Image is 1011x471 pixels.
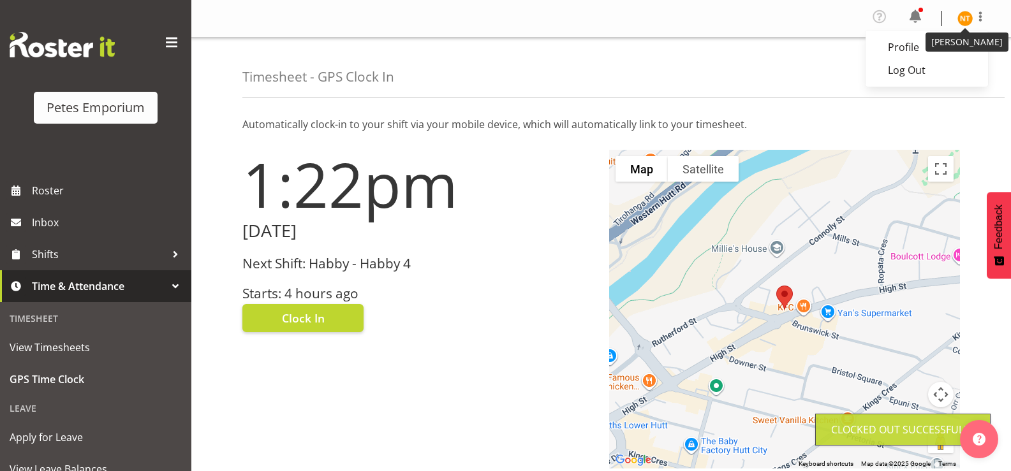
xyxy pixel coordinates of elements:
a: GPS Time Clock [3,363,188,395]
h3: Next Shift: Habby - Habby 4 [242,256,594,271]
button: Map camera controls [928,382,954,407]
button: Clock In [242,304,364,332]
a: Profile [866,36,988,59]
a: Terms (opens in new tab) [938,460,956,467]
div: Petes Emporium [47,98,145,117]
img: Google [612,452,654,468]
span: GPS Time Clock [10,370,182,389]
p: Automatically clock-in to your shift via your mobile device, which will automatically link to you... [242,117,960,132]
button: Feedback - Show survey [987,192,1011,279]
span: Inbox [32,213,185,232]
a: Open this area in Google Maps (opens a new window) [612,452,654,468]
button: Keyboard shortcuts [799,460,853,468]
span: View Timesheets [10,338,182,357]
a: Apply for Leave [3,421,188,453]
img: Rosterit website logo [10,32,115,57]
div: Timesheet [3,305,188,331]
span: Apply for Leave [10,428,182,447]
span: Shifts [32,245,166,264]
h1: 1:22pm [242,150,594,219]
button: Show street map [616,156,668,182]
div: Leave [3,395,188,421]
span: Time & Attendance [32,277,166,296]
span: Clock In [282,310,325,326]
div: Clocked out Successfully [831,422,975,437]
button: Show satellite imagery [668,156,739,182]
span: Roster [32,181,185,200]
a: Log Out [866,59,988,82]
span: Map data ©2025 Google [861,460,931,467]
img: nicole-thomson8388.jpg [957,11,973,26]
h3: Starts: 4 hours ago [242,286,594,301]
h2: [DATE] [242,221,594,241]
img: help-xxl-2.png [973,433,985,446]
button: Toggle fullscreen view [928,156,954,182]
span: Feedback [993,205,1005,249]
a: View Timesheets [3,331,188,363]
h4: Timesheet - GPS Clock In [242,69,394,84]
